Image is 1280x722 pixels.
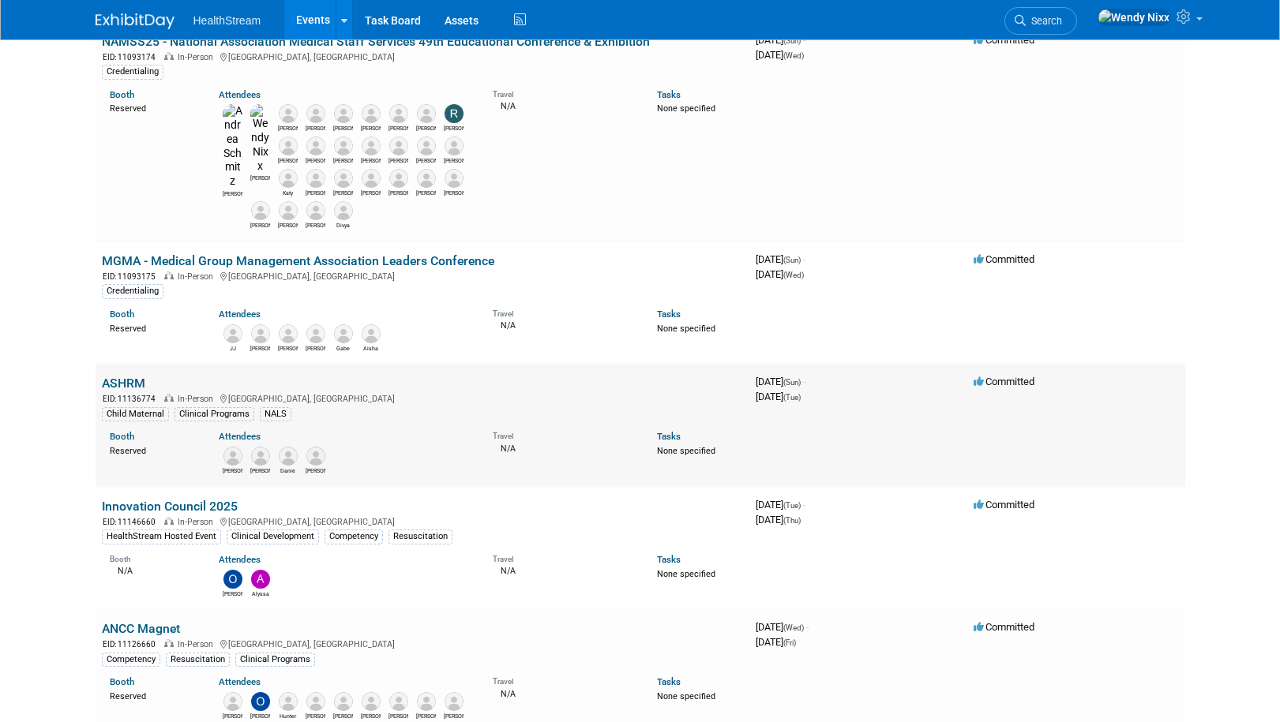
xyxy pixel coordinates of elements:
[756,514,801,526] span: [DATE]
[493,426,633,441] div: Travel
[219,554,261,565] a: Attendees
[416,188,436,197] div: Angela Beardsley
[362,137,381,155] img: Kelly Kaechele
[416,123,436,133] div: Brianna Gabriel
[756,621,809,633] span: [DATE]
[110,676,134,687] a: Booth
[251,324,270,343] img: William Davis
[103,53,162,62] span: EID: 11093174
[178,639,218,649] span: In-Person
[279,169,298,188] img: Katy Young
[223,466,242,475] div: Kathryn Prusinski
[306,169,325,188] img: Nicole Otte
[417,692,436,711] img: Taylor Peverly
[783,378,801,387] span: (Sun)
[279,447,298,466] img: Danie Buhlinger
[1098,9,1170,26] img: Wendy Nixx
[306,324,325,343] img: Ty Meredith
[250,220,270,230] div: Tom Heitz
[96,13,175,29] img: ExhibitDay
[334,137,353,155] img: Aaron Faber
[361,711,381,720] div: Brittany Caggiano
[306,220,325,230] div: Kevin O'Hara
[223,324,242,343] img: JJ Harnke
[361,188,381,197] div: Joanna Juergens
[223,692,242,711] img: Emily Brooks
[756,34,805,46] span: [DATE]
[103,272,162,281] span: EID: 11093175
[974,376,1034,387] span: Committed
[251,201,270,220] img: Tom Heitz
[178,517,218,527] span: In-Person
[102,621,180,636] a: ANCC Magnet
[278,466,298,475] div: Danie Buhlinger
[445,169,464,188] img: Meghan Kurtz
[164,639,174,647] img: In-Person Event
[306,137,325,155] img: Sadie Welch
[389,692,408,711] img: Karen Sutton
[278,711,298,720] div: Hunter Hoffman
[102,499,238,514] a: Innovation Council 2025
[657,89,681,100] a: Tasks
[260,407,291,421] div: NALS
[333,711,353,720] div: Cody Forrest
[306,155,325,165] div: Sadie Welch
[974,499,1034,511] span: Committed
[102,269,743,282] div: [GEOGRAPHIC_DATA], [GEOGRAPHIC_DATA]
[223,589,242,598] div: Olivia Christopher
[235,653,315,667] div: Clinical Programs
[325,529,383,544] div: Competency
[389,711,408,720] div: Karen Sutton
[219,676,261,687] a: Attendees
[657,691,715,701] span: None specified
[389,137,408,155] img: Chris Gann
[493,442,633,455] div: N/A
[164,517,174,525] img: In-Person Event
[783,623,804,632] span: (Wed)
[783,36,801,45] span: (Sun)
[102,284,163,298] div: Credentialing
[102,391,743,405] div: [GEOGRAPHIC_DATA], [GEOGRAPHIC_DATA]
[110,564,196,577] div: N/A
[333,188,353,197] div: Jen Grijalva
[219,89,261,100] a: Attendees
[389,169,408,188] img: Jackie Jones
[445,137,464,155] img: Sarah Cassidy
[164,271,174,279] img: In-Person Event
[783,51,804,60] span: (Wed)
[334,104,353,123] img: Katie Jobst
[219,431,261,442] a: Attendees
[493,84,633,99] div: Travel
[250,104,270,173] img: Wendy Nixx
[251,447,270,466] img: Diana Hickey
[110,100,196,114] div: Reserved
[417,137,436,155] img: Brandi Zevenbergen
[974,621,1034,633] span: Committed
[657,446,715,456] span: None specified
[974,253,1034,265] span: Committed
[164,394,174,402] img: In-Person Event
[756,253,805,265] span: [DATE]
[756,391,801,402] span: [DATE]
[783,516,801,525] span: (Thu)
[362,169,381,188] img: Joanna Juergens
[803,499,805,511] span: -
[974,34,1034,46] span: Committed
[493,549,633,564] div: Travel
[493,671,633,686] div: Travel
[417,104,436,123] img: Brianna Gabriel
[278,155,298,165] div: Amy Kleist
[193,14,261,27] span: HealthStream
[227,529,319,544] div: Clinical Development
[389,155,408,165] div: Chris Gann
[783,271,804,279] span: (Wed)
[278,343,298,353] div: Amanda Morinelli
[278,188,298,197] div: Katy Young
[783,501,801,510] span: (Tue)
[389,104,408,123] img: Joe Deedy
[306,343,325,353] div: Ty Meredith
[110,688,196,702] div: Reserved
[803,376,805,387] span: -
[445,104,464,123] img: Rochelle Celik
[250,343,270,353] div: William Davis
